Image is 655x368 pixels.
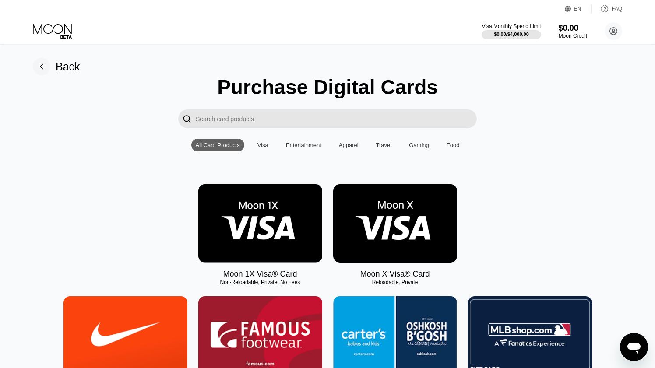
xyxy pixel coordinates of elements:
div:  [178,109,196,128]
div: Entertainment [286,142,321,148]
div: Food [442,139,464,151]
div: Visa Monthly Spend Limit [482,23,541,29]
div: Travel [372,139,396,151]
div: Non-Reloadable, Private, No Fees [198,279,322,285]
div: FAQ [612,6,622,12]
div:  [183,114,191,124]
div: All Card Products [196,142,240,148]
div: Visa Monthly Spend Limit$0.00/$4,000.00 [482,23,541,39]
div: All Card Products [191,139,244,151]
div: Moon X Visa® Card [360,270,430,279]
div: Apparel [339,142,359,148]
div: Entertainment [282,139,326,151]
div: Visa [253,139,273,151]
iframe: Button to launch messaging window [620,333,648,361]
div: Reloadable, Private [333,279,457,285]
div: Back [33,58,80,75]
div: Moon 1X Visa® Card [223,270,297,279]
div: Moon Credit [559,33,587,39]
div: Purchase Digital Cards [217,75,438,99]
div: Gaming [405,139,433,151]
div: $0.00Moon Credit [559,24,587,39]
div: $0.00 [559,24,587,33]
input: Search card products [196,109,477,128]
div: Travel [376,142,392,148]
div: $0.00 / $4,000.00 [494,32,529,37]
div: EN [574,6,581,12]
div: Apparel [335,139,363,151]
div: Visa [257,142,268,148]
div: EN [565,4,592,13]
div: Back [56,60,80,73]
div: Gaming [409,142,429,148]
div: Food [447,142,460,148]
div: FAQ [592,4,622,13]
